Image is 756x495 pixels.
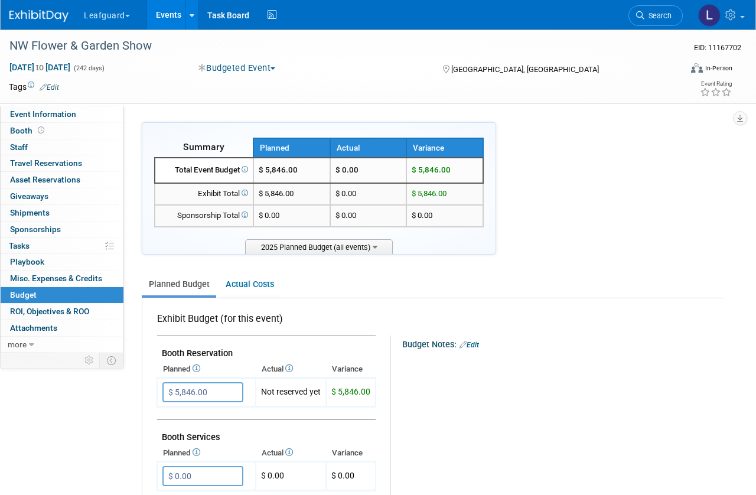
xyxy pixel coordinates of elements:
[627,61,732,79] div: Event Format
[1,155,123,171] a: Travel Reservations
[331,471,354,480] span: $ 0.00
[8,340,27,349] span: more
[330,138,407,158] th: Actual
[1,287,123,303] a: Budget
[157,361,256,377] th: Planned
[256,378,326,407] td: Not reserved yet
[10,323,57,333] span: Attachments
[331,387,370,396] span: $ 5,846.00
[1,222,123,237] a: Sponsorships
[10,109,76,119] span: Event Information
[451,65,599,74] span: [GEOGRAPHIC_DATA], [GEOGRAPHIC_DATA]
[34,63,45,72] span: to
[160,188,248,200] div: Exhibit Total
[1,337,123,353] a: more
[10,175,80,184] span: Asset Reservations
[256,462,326,491] td: $ 0.00
[1,188,123,204] a: Giveaways
[10,307,89,316] span: ROI, Objectives & ROO
[1,106,123,122] a: Event Information
[330,158,407,183] td: $ 0.00
[9,10,69,22] img: ExhibitDay
[160,165,248,176] div: Total Event Budget
[183,141,224,152] span: Summary
[1,139,123,155] a: Staff
[100,353,124,368] td: Toggle Event Tabs
[10,191,48,201] span: Giveaways
[10,142,28,152] span: Staff
[406,138,483,158] th: Variance
[1,172,123,188] a: Asset Reservations
[157,420,376,445] td: Booth Services
[412,165,451,174] span: $ 5,846.00
[259,189,294,198] span: $ 5,846.00
[1,320,123,336] a: Attachments
[412,211,432,220] span: $ 0.00
[245,239,393,254] span: 2025 Planned Budget (all events)
[705,64,732,73] div: In-Person
[698,4,721,27] img: Lovell Fields
[326,445,376,461] th: Variance
[10,273,102,283] span: Misc. Expenses & Credits
[628,5,683,26] a: Search
[142,273,216,295] a: Planned Budget
[9,81,59,93] td: Tags
[1,271,123,286] a: Misc. Expenses & Credits
[326,361,376,377] th: Variance
[256,361,326,377] th: Actual
[10,257,44,266] span: Playbook
[1,254,123,270] a: Playbook
[219,273,281,295] a: Actual Costs
[10,126,47,135] span: Booth
[9,241,30,250] span: Tasks
[1,304,123,320] a: ROI, Objectives & ROO
[40,83,59,92] a: Edit
[691,63,703,73] img: Format-Inperson.png
[256,445,326,461] th: Actual
[694,43,741,52] span: Event ID: 11167702
[412,189,447,198] span: $ 5,846.00
[460,341,479,349] a: Edit
[644,11,672,20] span: Search
[10,290,37,299] span: Budget
[79,353,100,368] td: Personalize Event Tab Strip
[157,312,371,332] div: Exhibit Budget (for this event)
[330,205,407,227] td: $ 0.00
[1,238,123,254] a: Tasks
[9,62,71,73] span: [DATE] [DATE]
[73,64,105,72] span: (242 days)
[157,445,256,461] th: Planned
[253,138,330,158] th: Planned
[1,123,123,139] a: Booth
[700,81,732,87] div: Event Rating
[5,35,670,57] div: NW Flower & Garden Show
[1,205,123,221] a: Shipments
[259,211,279,220] span: $ 0.00
[10,158,82,168] span: Travel Reservations
[157,336,376,362] td: Booth Reservation
[10,224,61,234] span: Sponsorships
[402,336,723,351] div: Budget Notes:
[194,62,281,74] button: Budgeted Event
[10,208,50,217] span: Shipments
[259,165,298,174] span: $ 5,846.00
[330,183,407,205] td: $ 0.00
[160,210,248,222] div: Sponsorship Total
[35,126,47,135] span: Booth not reserved yet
